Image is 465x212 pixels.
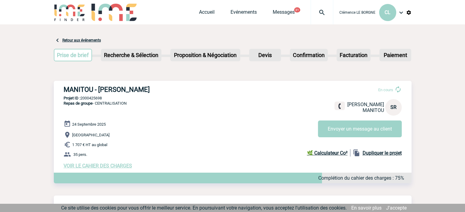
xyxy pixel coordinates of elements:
h3: MANITOU - [PERSON_NAME] [64,86,247,93]
span: MANITOU [363,107,384,113]
a: Retour aux événements [62,38,101,42]
span: Clémence LE BORGNE [339,10,375,15]
p: Devis [250,49,280,61]
a: VOIR LE CAHIER DES CHARGES [64,163,132,169]
a: En savoir plus [351,205,382,211]
span: SR [390,104,397,110]
span: [GEOGRAPHIC_DATA] [72,133,109,137]
p: Recherche & Sélection [101,49,161,61]
span: En cours [378,88,393,92]
b: Projet ID : [64,96,80,100]
span: Ce site utilise des cookies pour vous offrir le meilleur service. En poursuivant votre navigation... [61,205,347,211]
span: [PERSON_NAME] [347,102,384,107]
a: Messages [273,9,295,18]
p: Prise de brief [54,49,92,61]
p: Facturation [337,49,370,61]
img: file_copy-black-24dp.png [353,149,360,156]
span: - CENTRALISATION [64,101,127,106]
p: Proposition & Négociation [171,49,240,61]
img: fixe.png [337,103,342,109]
span: 35 pers. [73,152,87,157]
button: 31 [294,7,300,13]
span: CL [385,9,390,15]
b: Dupliquer le projet [363,150,402,156]
a: Evénements [231,9,257,18]
b: 🌿 Calculateur Co² [307,150,348,156]
span: 24 Septembre 2025 [72,122,106,127]
span: 1 707 € HT au global [72,142,107,147]
a: Accueil [199,9,215,18]
img: IME-Finder [54,4,86,21]
p: Paiement [380,49,411,61]
a: J'accepte [386,205,407,211]
span: Repas de groupe [64,101,93,106]
button: Envoyer un message au client [318,120,402,137]
a: 🌿 Calculateur Co² [307,149,350,156]
p: 2000425698 [54,96,411,100]
p: Confirmation [290,49,327,61]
